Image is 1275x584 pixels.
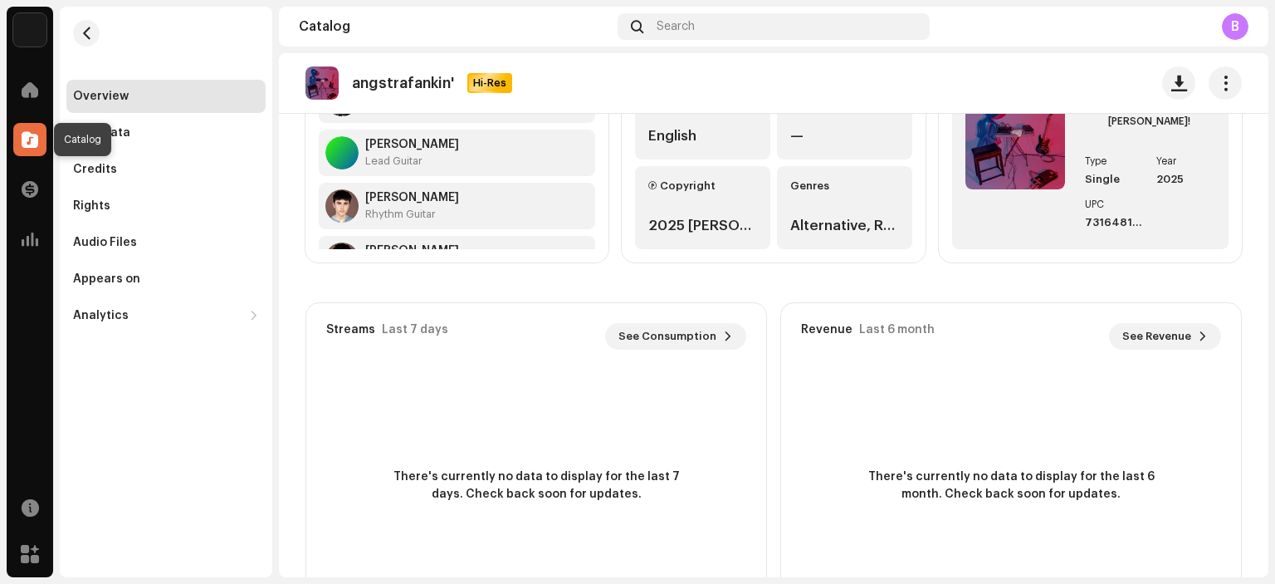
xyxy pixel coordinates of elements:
[66,80,266,113] re-m-nav-item: Overview
[365,191,459,204] strong: Byron Siragusa
[1085,216,1144,229] div: 7316481375128
[352,75,454,92] p: angstrafankin'
[387,469,686,503] span: There's currently no data to display for the last 7 days. Check back soon for updates.
[73,126,130,140] div: Metadata
[66,116,266,150] re-m-nav-item: Metadata
[73,309,129,322] div: Analytics
[325,189,359,223] img: 343a8f80-64d1-4702-831b-306b672c085d
[1109,323,1221,350] button: See Revenue
[790,179,899,193] div: Genres
[365,208,459,221] div: Rhythm Guitar
[325,243,359,276] img: 343a8f80-64d1-4702-831b-306b672c085d
[66,263,266,296] re-m-nav-item: Appears on
[618,320,716,353] span: See Consumption
[859,323,935,336] div: Last 6 month
[73,199,110,213] div: Rights
[862,469,1160,503] span: There's currently no data to display for the last 6 month. Check back soon for updates.
[657,20,695,33] span: Search
[605,323,746,350] button: See Consumption
[469,76,510,90] span: Hi-Res
[299,20,611,33] div: Catalog
[1222,13,1248,40] div: B
[326,323,375,336] div: Streams
[365,244,459,258] strong: Byron Siragusa
[382,323,448,336] div: Last 7 days
[66,189,266,223] re-m-nav-item: Rights
[66,153,266,186] re-m-nav-item: Credits
[305,66,339,100] img: 1ff1b90c-1c7e-461d-919b-3145c394b573
[648,216,757,236] div: 2025 [PERSON_NAME]!
[13,13,46,47] img: 4d355f5d-9311-46a2-b30d-525bdb8252bf
[73,236,137,249] div: Audio Files
[1122,320,1191,353] span: See Revenue
[648,179,757,193] div: Ⓟ Copyright
[1085,199,1144,209] div: UPC
[801,323,852,336] div: Revenue
[66,299,266,332] re-m-nav-dropdown: Analytics
[66,226,266,259] re-m-nav-item: Audio Files
[73,272,140,286] div: Appears on
[73,163,117,176] div: Credits
[790,216,899,236] div: Alternative, Rock
[73,90,129,103] div: Overview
